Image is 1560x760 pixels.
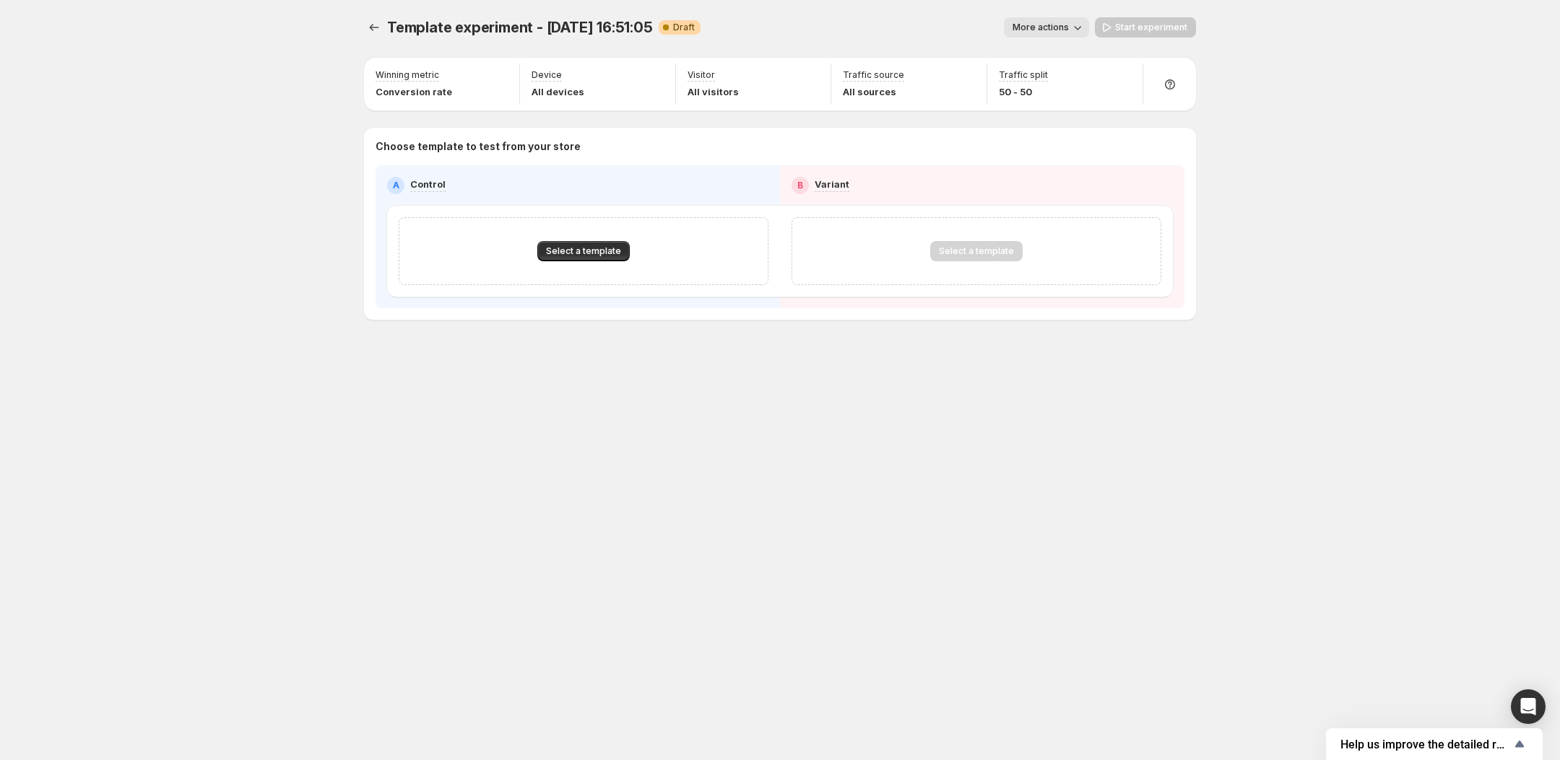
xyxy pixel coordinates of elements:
p: Variant [815,177,849,191]
p: Traffic source [843,69,904,81]
p: 50 - 50 [999,84,1048,99]
button: Select a template [537,241,630,261]
button: Experiments [364,17,384,38]
span: Template experiment - [DATE] 16:51:05 [387,19,653,36]
p: Choose template to test from your store [376,139,1184,154]
p: All devices [532,84,584,99]
button: Show survey - Help us improve the detailed report for A/B campaigns [1340,735,1528,753]
button: More actions [1004,17,1089,38]
p: Visitor [688,69,715,81]
h2: A [393,180,399,191]
span: Help us improve the detailed report for A/B campaigns [1340,738,1511,751]
span: More actions [1013,22,1069,33]
h2: B [797,180,803,191]
p: All sources [843,84,904,99]
span: Draft [673,22,695,33]
div: Open Intercom Messenger [1511,689,1546,724]
p: Winning metric [376,69,439,81]
p: All visitors [688,84,739,99]
p: Conversion rate [376,84,452,99]
p: Traffic split [999,69,1048,81]
p: Control [410,177,446,191]
p: Device [532,69,562,81]
span: Select a template [546,245,621,257]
